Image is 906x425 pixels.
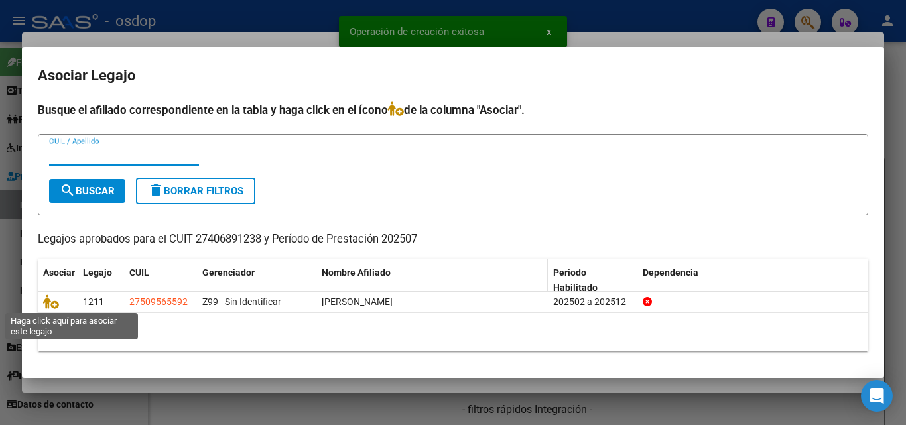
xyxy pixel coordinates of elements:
[38,259,78,302] datatable-header-cell: Asociar
[553,294,632,310] div: 202502 a 202512
[322,267,391,278] span: Nombre Afiliado
[78,259,124,302] datatable-header-cell: Legajo
[197,259,316,302] datatable-header-cell: Gerenciador
[316,259,548,302] datatable-header-cell: Nombre Afiliado
[322,296,393,307] span: RODRIGUEZ MORENA GUADALUPE
[861,380,893,412] div: Open Intercom Messenger
[49,179,125,203] button: Buscar
[548,259,637,302] datatable-header-cell: Periodo Habilitado
[202,296,281,307] span: Z99 - Sin Identificar
[202,267,255,278] span: Gerenciador
[83,267,112,278] span: Legajo
[136,178,255,204] button: Borrar Filtros
[38,231,868,248] p: Legajos aprobados para el CUIT 27406891238 y Período de Prestación 202507
[38,318,868,351] div: 1 registros
[60,182,76,198] mat-icon: search
[83,296,104,307] span: 1211
[148,182,164,198] mat-icon: delete
[129,267,149,278] span: CUIL
[43,267,75,278] span: Asociar
[129,296,188,307] span: 27509565592
[553,267,598,293] span: Periodo Habilitado
[124,259,197,302] datatable-header-cell: CUIL
[637,259,869,302] datatable-header-cell: Dependencia
[38,101,868,119] h4: Busque el afiliado correspondiente en la tabla y haga click en el ícono de la columna "Asociar".
[643,267,698,278] span: Dependencia
[38,63,868,88] h2: Asociar Legajo
[60,185,115,197] span: Buscar
[148,185,243,197] span: Borrar Filtros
